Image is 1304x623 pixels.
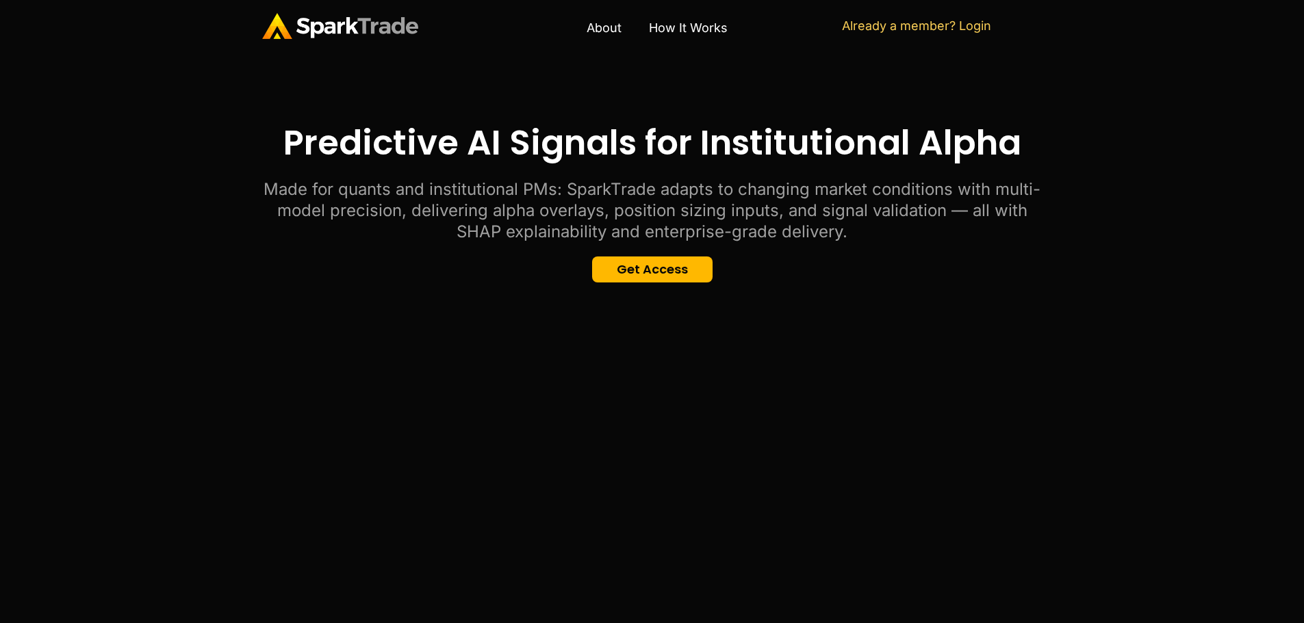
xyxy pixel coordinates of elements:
[573,12,635,44] a: About
[473,12,842,44] nav: Menu
[842,18,991,33] a: Already a member? Login
[262,178,1043,243] p: Made for quants and institutional PMs: SparkTrade adapts to changing market conditions with multi...
[592,256,713,282] a: Get Access
[635,12,741,44] a: How It Works
[262,120,1043,165] h2: Predictive AI Signals for Institutional Alpha
[617,263,688,276] span: Get Access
